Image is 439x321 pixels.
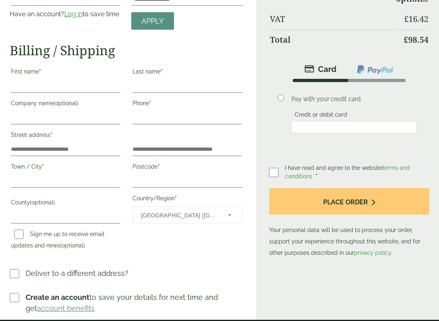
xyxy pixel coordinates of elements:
label: Last name [133,66,242,80]
label: County [11,197,120,210]
abbr: required [42,163,44,170]
a: Apply [131,12,174,30]
label: Street address [11,129,120,143]
img: ppcp-gateway.png [356,64,394,75]
span: I have read and agree to the website [285,165,410,180]
img: stripe.png [304,64,337,74]
span: (optional) [30,199,55,206]
iframe: Secure card payment input frame [294,124,415,131]
bdi: 98.54 [404,34,428,45]
abbr: required [149,100,151,106]
p: Your personal data will be used to process your order, support your experience throughout this we... [269,188,429,258]
p: to save your details for next time and get [26,292,243,314]
label: Country/Region [133,193,242,206]
button: Place order [269,188,429,215]
span: United Kingdom (UK) [141,207,217,224]
th: VAT [270,9,398,29]
span: £ [404,13,409,24]
p: Pay with your credit card. [291,95,417,104]
label: Phone [133,98,242,111]
abbr: required [50,132,52,138]
input: Sign me up to receive email updates and news(optional) [14,230,24,239]
label: Postcode [133,161,242,175]
abbr: required [161,68,163,75]
p: Have an account? to save time [10,9,122,19]
th: Total [270,30,398,50]
label: First name [11,66,120,80]
label: Sign me up to receive email updates and news [11,231,104,251]
a: Log in [64,10,83,18]
strong: Create an account [26,293,89,301]
abbr: required [315,173,317,180]
span: Apply [141,17,164,26]
a: privacy policy [354,249,391,256]
abbr: required [158,163,160,170]
span: (optional) [54,100,78,106]
p: Deliver to a different address? [26,268,128,279]
a: account benefits [37,304,95,312]
span: £ [404,34,408,45]
span: (optional) [60,242,85,249]
h2: Billing / Shipping [10,43,243,58]
label: Credit or debit card [291,111,350,120]
label: Company name [11,98,120,111]
label: Town / City [11,161,120,175]
abbr: required [175,195,177,202]
abbr: required [39,68,41,75]
bdi: 16.42 [404,13,428,24]
span: Country/Region [133,206,242,223]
